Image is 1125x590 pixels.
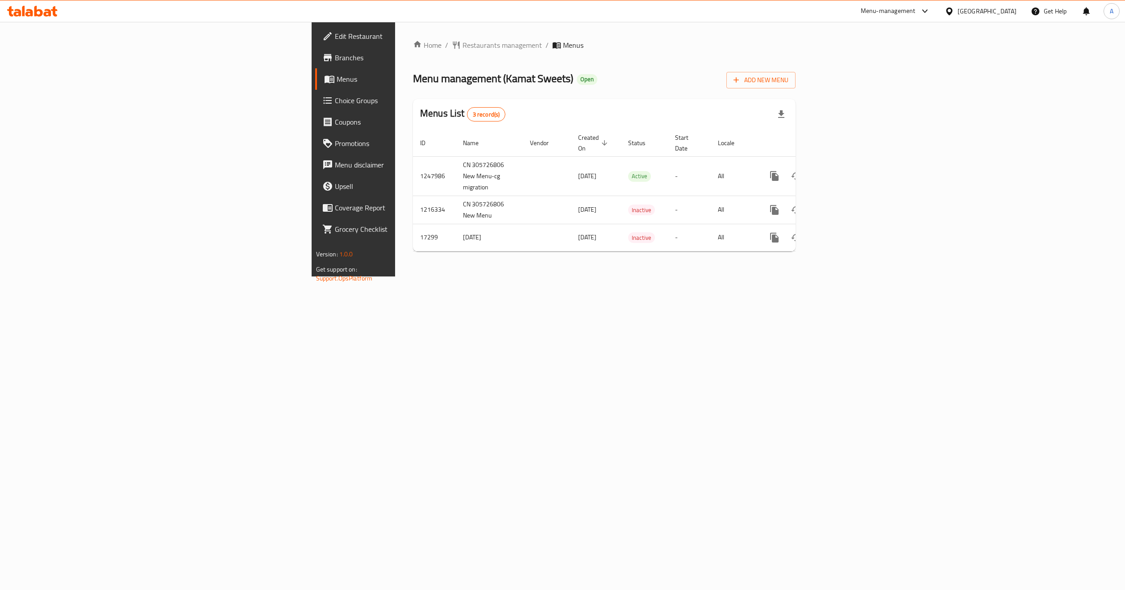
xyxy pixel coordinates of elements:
[726,72,796,88] button: Add New Menu
[733,75,788,86] span: Add New Menu
[958,6,1017,16] div: [GEOGRAPHIC_DATA]
[315,154,500,176] a: Menu disclaimer
[711,224,757,251] td: All
[628,233,655,243] span: Inactive
[315,133,500,154] a: Promotions
[578,170,596,182] span: [DATE]
[668,156,711,196] td: -
[335,181,492,192] span: Upsell
[578,132,610,154] span: Created On
[764,199,785,221] button: more
[628,171,651,181] span: Active
[316,264,357,275] span: Get support on:
[668,196,711,224] td: -
[764,227,785,248] button: more
[577,75,597,83] span: Open
[628,138,657,148] span: Status
[335,95,492,106] span: Choice Groups
[339,248,353,260] span: 1.0.0
[335,224,492,234] span: Grocery Checklist
[628,205,655,215] div: Inactive
[563,40,583,50] span: Menus
[413,40,796,50] nav: breadcrumb
[315,25,500,47] a: Edit Restaurant
[315,47,500,68] a: Branches
[718,138,746,148] span: Locale
[628,232,655,243] div: Inactive
[335,159,492,170] span: Menu disclaimer
[628,205,655,215] span: Inactive
[413,130,857,251] table: enhanced table
[861,6,916,17] div: Menu-management
[711,196,757,224] td: All
[315,90,500,111] a: Choice Groups
[463,138,490,148] span: Name
[771,104,792,125] div: Export file
[335,52,492,63] span: Branches
[315,68,500,90] a: Menus
[764,165,785,187] button: more
[530,138,560,148] span: Vendor
[467,107,506,121] div: Total records count
[335,138,492,149] span: Promotions
[785,165,807,187] button: Change Status
[315,218,500,240] a: Grocery Checklist
[467,110,505,119] span: 3 record(s)
[462,40,542,50] span: Restaurants management
[668,224,711,251] td: -
[335,117,492,127] span: Coupons
[578,231,596,243] span: [DATE]
[316,272,373,284] a: Support.OpsPlatform
[315,176,500,197] a: Upsell
[335,31,492,42] span: Edit Restaurant
[335,202,492,213] span: Coverage Report
[315,111,500,133] a: Coupons
[785,227,807,248] button: Change Status
[628,171,651,182] div: Active
[546,40,549,50] li: /
[420,107,505,121] h2: Menus List
[785,199,807,221] button: Change Status
[315,197,500,218] a: Coverage Report
[420,138,437,148] span: ID
[577,74,597,85] div: Open
[337,74,492,84] span: Menus
[316,248,338,260] span: Version:
[757,130,857,157] th: Actions
[578,204,596,215] span: [DATE]
[675,132,700,154] span: Start Date
[1110,6,1113,16] span: A
[711,156,757,196] td: All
